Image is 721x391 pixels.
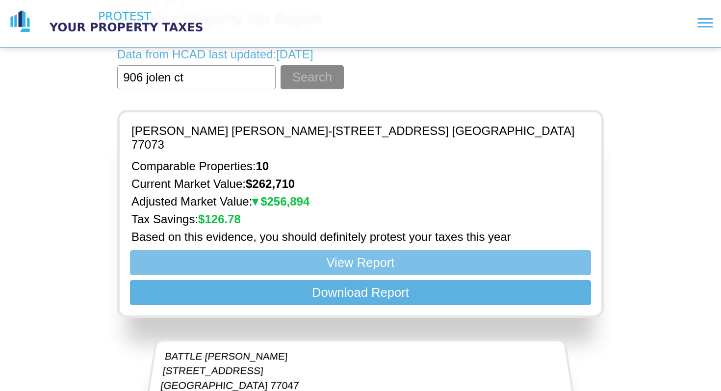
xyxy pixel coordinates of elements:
p: Comparable Properties: [131,159,590,173]
button: View Report [130,250,591,275]
a: logo logo text [8,9,212,34]
p: Based on this evidence, you should definitely protest your taxes this year [131,230,590,244]
strong: 10 [256,159,269,173]
input: Enter Property Address [117,65,276,89]
img: logo text [40,9,212,34]
p: Adjusted Market Value: [131,195,590,209]
p: Tax Savings: [131,212,590,226]
img: logo [8,9,32,34]
strong: $ 126.78 [198,212,241,226]
button: Download Report [130,280,591,305]
p: Data from HCAD last updated: [DATE] [117,48,604,61]
p: BATTLE [PERSON_NAME] [164,351,301,363]
strong: $ 262,710 [246,177,295,190]
strong: $ 256,894 [252,195,309,208]
button: Search [281,65,344,89]
p: [STREET_ADDRESS] [162,365,300,377]
p: [PERSON_NAME] [PERSON_NAME] - [STREET_ADDRESS] [GEOGRAPHIC_DATA] 77073 [131,124,590,152]
p: Current Market Value: [131,177,590,191]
